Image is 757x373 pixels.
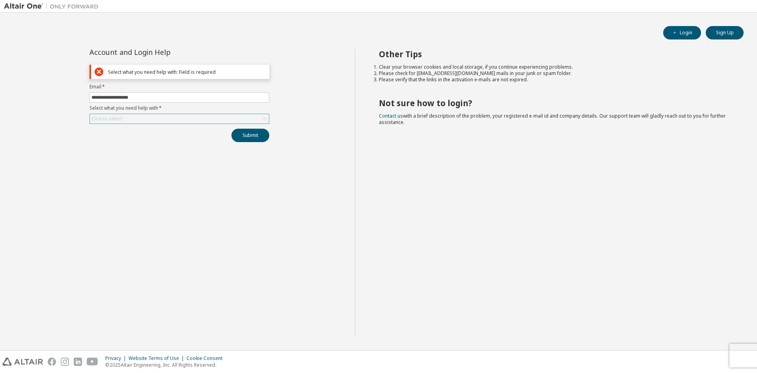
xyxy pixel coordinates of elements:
[61,358,69,366] img: instagram.svg
[129,355,186,362] div: Website Terms of Use
[186,355,227,362] div: Cookie Consent
[4,2,103,10] img: Altair One
[706,26,744,39] button: Sign Up
[379,49,730,59] h2: Other Tips
[91,116,122,122] div: Click to select
[48,358,56,366] img: facebook.svg
[379,77,730,83] li: Please verify that the links in the activation e-mails are not expired.
[379,70,730,77] li: Please check for [EMAIL_ADDRESS][DOMAIN_NAME] mails in your junk or spam folder.
[379,64,730,70] li: Clear your browser cookies and local storage, if you continue experiencing problems.
[89,105,269,111] label: Select what you need help with
[108,69,266,75] div: Select what you need help with: Field is required
[87,358,98,366] img: youtube.svg
[231,129,269,142] button: Submit
[379,98,730,108] h2: Not sure how to login?
[74,358,82,366] img: linkedin.svg
[379,112,726,126] span: with a brief description of the problem, your registered e-mail id and company details. Our suppo...
[89,84,269,90] label: Email
[379,112,403,119] a: Contact us
[105,362,227,368] p: © 2025 Altair Engineering, Inc. All Rights Reserved.
[2,358,43,366] img: altair_logo.svg
[105,355,129,362] div: Privacy
[663,26,701,39] button: Login
[89,49,233,55] div: Account and Login Help
[90,114,269,124] div: Click to select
